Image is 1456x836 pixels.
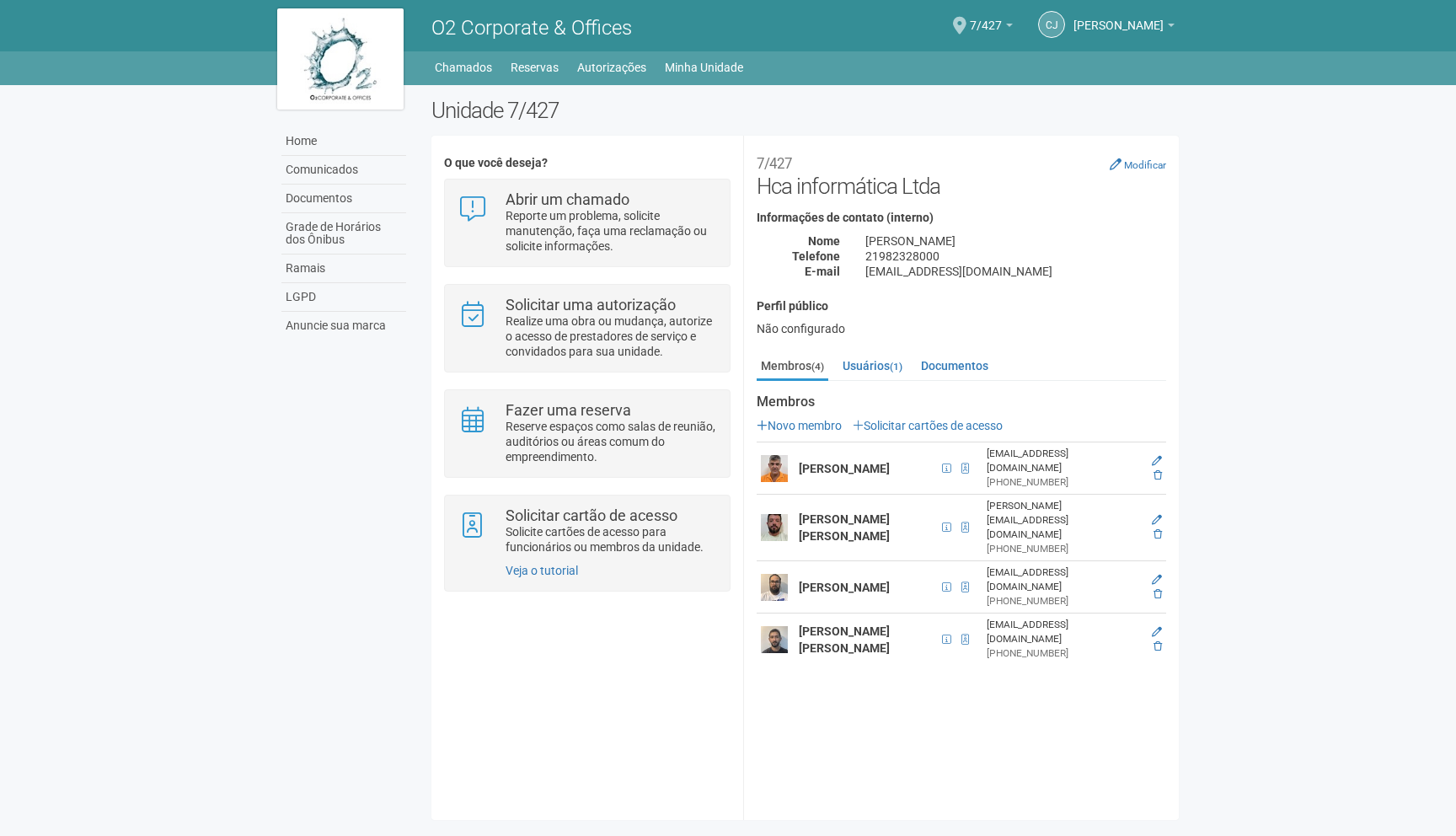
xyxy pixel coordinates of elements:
[1124,159,1166,171] small: Modificar
[853,264,1179,279] div: [EMAIL_ADDRESS][DOMAIN_NAME]
[987,499,1138,542] div: [PERSON_NAME][EMAIL_ADDRESS][DOMAIN_NAME]
[431,16,632,40] span: O2 Corporate & Offices
[277,8,404,110] img: logo.jpg
[281,156,406,185] a: Comunicados
[1154,469,1162,481] a: Excluir membro
[761,455,788,482] img: user.png
[281,283,406,312] a: LGPD
[757,148,1166,199] h2: Hca informática Ltda
[1154,528,1162,540] a: Excluir membro
[792,249,840,263] strong: Telefone
[444,157,730,169] h4: O que você deseja?
[281,312,406,340] a: Anuncie sua marca
[506,419,717,464] p: Reserve espaços como salas de reunião, auditórios ou áreas comum do empreendimento.
[1152,626,1162,638] a: Editar membro
[1152,455,1162,467] a: Editar membro
[1073,21,1175,35] a: [PERSON_NAME]
[1073,3,1164,32] span: CESAR JAHARA DE ALBUQUERQUE
[987,618,1138,646] div: [EMAIL_ADDRESS][DOMAIN_NAME]
[1038,11,1065,38] a: CJ
[987,447,1138,475] div: [EMAIL_ADDRESS][DOMAIN_NAME]
[757,419,842,432] a: Novo membro
[506,190,629,208] strong: Abrir um chamado
[1154,588,1162,600] a: Excluir membro
[853,249,1179,264] div: 21982328000
[757,353,828,381] a: Membros(4)
[761,514,788,541] img: user.png
[970,21,1013,35] a: 7/427
[458,192,716,254] a: Abrir um chamado Reporte um problema, solicite manutenção, faça uma reclamação ou solicite inform...
[757,212,1166,224] h4: Informações de contato (interno)
[665,56,743,79] a: Minha Unidade
[917,353,993,378] a: Documentos
[506,208,717,254] p: Reporte um problema, solicite manutenção, faça uma reclamação ou solicite informações.
[458,508,716,555] a: Solicitar cartão de acesso Solicite cartões de acesso para funcionários ou membros da unidade.
[890,361,902,372] small: (1)
[577,56,646,79] a: Autorizações
[1154,640,1162,652] a: Excluir membro
[431,98,1179,123] h2: Unidade 7/427
[506,401,631,419] strong: Fazer uma reserva
[458,403,716,464] a: Fazer uma reserva Reserve espaços como salas de reunião, auditórios ou áreas comum do empreendime...
[757,300,1166,313] h4: Perfil público
[281,255,406,283] a: Ramais
[1152,574,1162,586] a: Editar membro
[511,56,559,79] a: Reservas
[761,626,788,653] img: user.png
[808,234,840,248] strong: Nome
[761,574,788,601] img: user.png
[281,213,406,255] a: Grade de Horários dos Ônibus
[281,127,406,156] a: Home
[757,155,792,172] small: 7/427
[838,353,907,378] a: Usuários(1)
[435,56,492,79] a: Chamados
[281,185,406,213] a: Documentos
[987,475,1138,490] div: [PHONE_NUMBER]
[970,3,1002,32] span: 7/427
[805,265,840,278] strong: E-mail
[506,313,717,359] p: Realize uma obra ou mudança, autorize o acesso de prestadores de serviço e convidados para sua un...
[799,462,890,475] strong: [PERSON_NAME]
[506,506,677,524] strong: Solicitar cartão de acesso
[987,542,1138,556] div: [PHONE_NUMBER]
[458,297,716,359] a: Solicitar uma autorização Realize uma obra ou mudança, autorize o acesso de prestadores de serviç...
[799,624,890,655] strong: [PERSON_NAME] [PERSON_NAME]
[506,564,578,577] a: Veja o tutorial
[799,512,890,543] strong: [PERSON_NAME] [PERSON_NAME]
[987,594,1138,608] div: [PHONE_NUMBER]
[1152,514,1162,526] a: Editar membro
[853,233,1179,249] div: [PERSON_NAME]
[853,419,1003,432] a: Solicitar cartões de acesso
[757,321,1166,336] div: Não configurado
[811,361,824,372] small: (4)
[506,524,717,555] p: Solicite cartões de acesso para funcionários ou membros da unidade.
[799,581,890,594] strong: [PERSON_NAME]
[506,296,676,313] strong: Solicitar uma autorização
[987,565,1138,594] div: [EMAIL_ADDRESS][DOMAIN_NAME]
[1110,158,1166,171] a: Modificar
[757,394,1166,410] strong: Membros
[987,646,1138,661] div: [PHONE_NUMBER]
